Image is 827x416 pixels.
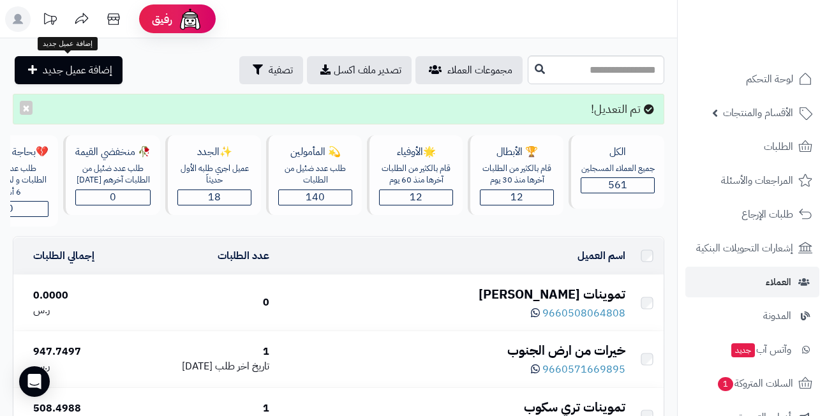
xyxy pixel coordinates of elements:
[218,248,269,264] a: عدد الطلبات
[307,56,412,84] a: تصدير ملف اكسل
[75,163,151,186] div: طلب عدد ضئيل من الطلبات آخرهم [DATE]
[379,145,453,160] div: 🌟الأوفياء
[746,70,793,88] span: لوحة التحكم
[177,6,203,32] img: ai-face.png
[239,56,303,84] button: تصفية
[685,233,819,264] a: إشعارات التحويلات البنكية
[33,345,127,359] div: 947.7497
[685,334,819,365] a: وآتس آبجديد
[510,189,523,205] span: 12
[110,189,116,205] span: 0
[137,359,269,374] div: [DATE]
[566,135,667,227] a: الكلجميع العملاء المسجلين561
[415,56,523,84] a: مجموعات العملاء
[531,306,625,321] a: 9660508064808
[279,341,625,360] div: خيرات من ارض الجنوب
[766,273,791,291] span: العملاء
[685,165,819,196] a: المراجعات والأسئلة
[279,285,625,304] div: تموينات [PERSON_NAME]
[410,189,422,205] span: 12
[269,63,293,78] span: تصفية
[163,135,264,227] a: ✨الجددعميل اجري طلبه الأول حديثاّ18
[278,163,352,186] div: طلب عدد ضئيل من الطلبات
[447,63,512,78] span: مجموعات العملاء
[685,301,819,331] a: المدونة
[61,135,163,227] a: 🥀 منخفضي القيمةطلب عدد ضئيل من الطلبات آخرهم [DATE]0
[718,377,733,391] span: 1
[33,359,127,374] div: ر.س
[723,104,793,122] span: الأقسام والمنتجات
[741,205,793,223] span: طلبات الإرجاع
[137,295,269,310] div: 0
[7,201,13,216] span: 0
[152,11,172,27] span: رفيق
[19,366,50,397] div: Open Intercom Messenger
[177,145,251,160] div: ✨الجدد
[685,64,819,94] a: لوحة التحكم
[278,145,352,160] div: 💫 المأمولين
[15,56,123,84] a: إضافة عميل جديد
[364,135,465,227] a: 🌟الأوفياءقام بالكثير من الطلبات آخرها منذ 60 يوم12
[696,239,793,257] span: إشعارات التحويلات البنكية
[480,145,554,160] div: 🏆 الأبطال
[33,303,127,318] div: ر.س
[581,145,655,160] div: الكل
[33,401,127,416] div: 508.4988
[33,288,127,303] div: 0.0000
[215,359,269,374] span: تاريخ اخر طلب
[731,343,755,357] span: جديد
[685,368,819,399] a: السلات المتروكة1
[608,177,627,193] span: 561
[43,63,112,78] span: إضافة عميل جديد
[764,138,793,156] span: الطلبات
[264,135,364,227] a: 💫 المأمولينطلب عدد ضئيل من الطلبات140
[137,345,269,359] div: 1
[137,401,269,416] div: 1
[306,189,325,205] span: 140
[13,94,664,124] div: تم التعديل!
[531,362,625,377] a: 9660571669895
[721,172,793,189] span: المراجعات والأسئلة
[465,135,566,227] a: 🏆 الأبطالقام بالكثير من الطلبات آخرها منذ 30 يوم12
[685,131,819,162] a: الطلبات
[379,163,453,186] div: قام بالكثير من الطلبات آخرها منذ 60 يوم
[730,341,791,359] span: وآتس آب
[33,248,94,264] a: إجمالي الطلبات
[75,145,151,160] div: 🥀 منخفضي القيمة
[208,189,221,205] span: 18
[717,375,793,392] span: السلات المتروكة
[542,306,625,321] span: 9660508064808
[740,36,815,63] img: logo-2.png
[334,63,401,78] span: تصدير ملف اكسل
[542,362,625,377] span: 9660571669895
[763,307,791,325] span: المدونة
[177,163,251,186] div: عميل اجري طلبه الأول حديثاّ
[685,199,819,230] a: طلبات الإرجاع
[581,163,655,175] div: جميع العملاء المسجلين
[20,101,33,115] button: ×
[577,248,625,264] a: اسم العميل
[38,37,98,51] div: إضافة عميل جديد
[685,267,819,297] a: العملاء
[480,163,554,186] div: قام بالكثير من الطلبات آخرها منذ 30 يوم
[34,6,66,35] a: تحديثات المنصة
